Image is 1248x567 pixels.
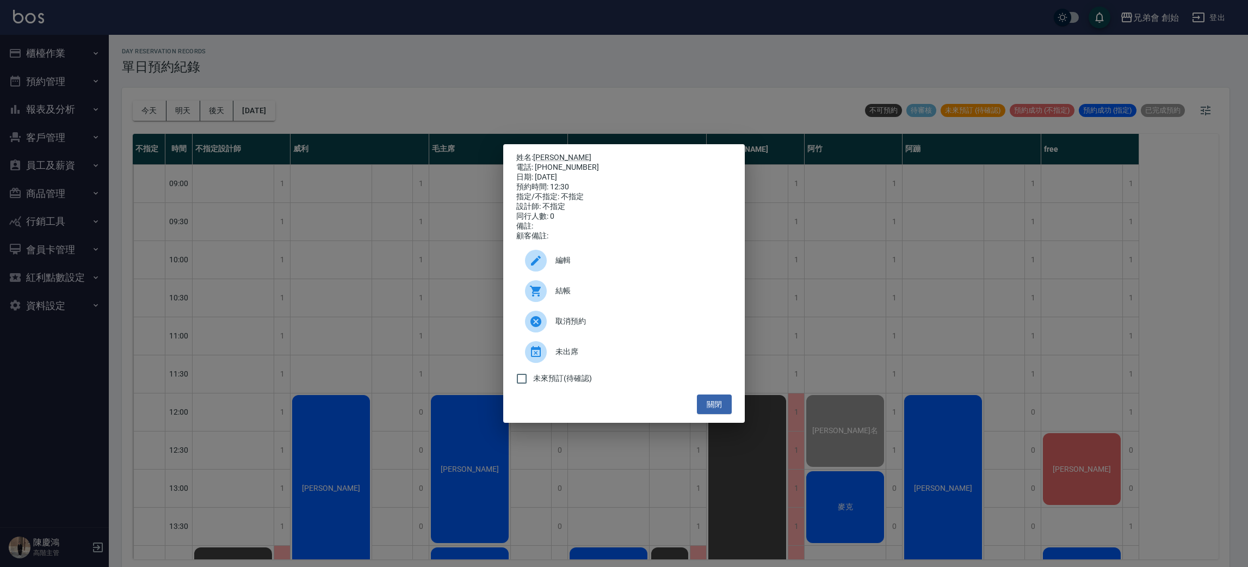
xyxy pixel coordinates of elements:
span: 結帳 [555,285,723,297]
div: 同行人數: 0 [516,212,732,221]
div: 指定/不指定: 不指定 [516,192,732,202]
div: 編輯 [516,245,732,276]
div: 未出席 [516,337,732,367]
a: 結帳 [516,276,732,306]
div: 設計師: 不指定 [516,202,732,212]
button: 關閉 [697,395,732,415]
span: 編輯 [555,255,723,266]
span: 未來預訂(待確認) [533,373,592,384]
div: 顧客備註: [516,231,732,241]
div: 取消預約 [516,306,732,337]
div: 備註: [516,221,732,231]
span: 取消預約 [555,316,723,327]
div: 預約時間: 12:30 [516,182,732,192]
p: 姓名: [516,153,732,163]
div: 電話: [PHONE_NUMBER] [516,163,732,172]
span: 未出席 [555,346,723,358]
a: [PERSON_NAME] [533,153,591,162]
div: 日期: [DATE] [516,172,732,182]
